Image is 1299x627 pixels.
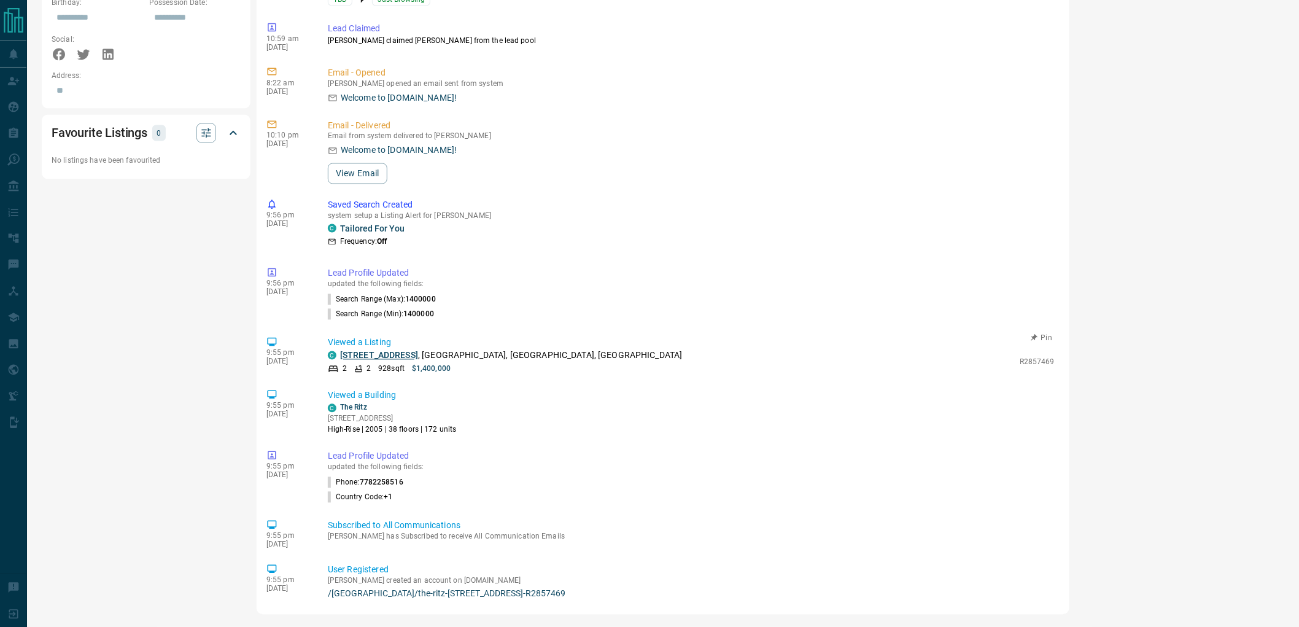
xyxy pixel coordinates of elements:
[328,337,1055,349] p: Viewed a Listing
[1020,357,1055,368] p: R2857469
[266,532,309,540] p: 9:55 pm
[266,357,309,366] p: [DATE]
[328,351,336,360] div: condos.ca
[156,127,162,140] p: 0
[328,199,1055,212] p: Saved Search Created
[412,364,451,375] p: $1,400,000
[328,424,457,435] p: High-Rise | 2005 | 38 floors | 172 units
[328,79,1055,88] p: [PERSON_NAME] opened an email sent from system
[266,211,309,220] p: 9:56 pm
[328,463,1055,472] p: updated the following fields:
[328,163,387,184] button: View Email
[266,349,309,357] p: 9:55 pm
[266,140,309,149] p: [DATE]
[328,477,403,488] p: Phone :
[266,131,309,140] p: 10:10 pm
[52,119,241,148] div: Favourite Listings0
[366,364,371,375] p: 2
[328,294,436,305] p: Search Range (Max) :
[328,564,1055,577] p: User Registered
[340,403,367,412] a: The Ritz
[52,155,241,166] p: No listings have been favourited
[52,34,143,45] p: Social:
[266,540,309,549] p: [DATE]
[328,520,1055,532] p: Subscribed to All Communications
[266,576,309,585] p: 9:55 pm
[378,364,405,375] p: 928 sqft
[340,349,683,362] p: , [GEOGRAPHIC_DATA], [GEOGRAPHIC_DATA], [GEOGRAPHIC_DATA]
[384,493,392,502] span: +1
[340,351,418,360] a: [STREET_ADDRESS]
[328,35,1055,46] p: [PERSON_NAME] claimed [PERSON_NAME] from the lead pool
[341,92,457,104] p: Welcome to [DOMAIN_NAME]!
[266,402,309,410] p: 9:55 pm
[266,43,309,52] p: [DATE]
[341,144,457,157] p: Welcome to [DOMAIN_NAME]!
[340,236,387,247] p: Frequency:
[1024,333,1060,344] button: Pin
[266,288,309,297] p: [DATE]
[266,34,309,43] p: 10:59 am
[266,79,309,87] p: 8:22 am
[328,532,1055,541] p: [PERSON_NAME] has Subscribed to receive All Communication Emails
[343,364,347,375] p: 2
[52,123,147,143] h2: Favourite Listings
[405,295,436,304] span: 1400000
[328,450,1055,463] p: Lead Profile Updated
[403,310,434,319] span: 1400000
[266,220,309,228] p: [DATE]
[266,585,309,593] p: [DATE]
[328,224,336,233] div: condos.ca
[328,280,1055,289] p: updated the following fields:
[377,238,387,246] strong: Off
[328,389,1055,402] p: Viewed a Building
[340,224,405,234] a: Tailored For You
[328,413,457,424] p: [STREET_ADDRESS]
[266,279,309,288] p: 9:56 pm
[328,577,1055,585] p: [PERSON_NAME] created an account on [DOMAIN_NAME]
[328,404,336,413] div: condos.ca
[360,478,403,487] span: 7782258516
[328,492,393,503] p: Country Code :
[328,212,1055,220] p: system setup a Listing Alert for [PERSON_NAME]
[328,267,1055,280] p: Lead Profile Updated
[328,66,1055,79] p: Email - Opened
[52,70,241,81] p: Address:
[328,309,434,320] p: Search Range (Min) :
[266,471,309,480] p: [DATE]
[266,462,309,471] p: 9:55 pm
[266,410,309,419] p: [DATE]
[266,87,309,96] p: [DATE]
[328,119,1055,132] p: Email - Delivered
[328,589,1055,599] a: /[GEOGRAPHIC_DATA]/the-ritz-[STREET_ADDRESS]-R2857469
[328,132,1055,141] p: Email from system delivered to [PERSON_NAME]
[328,22,1055,35] p: Lead Claimed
